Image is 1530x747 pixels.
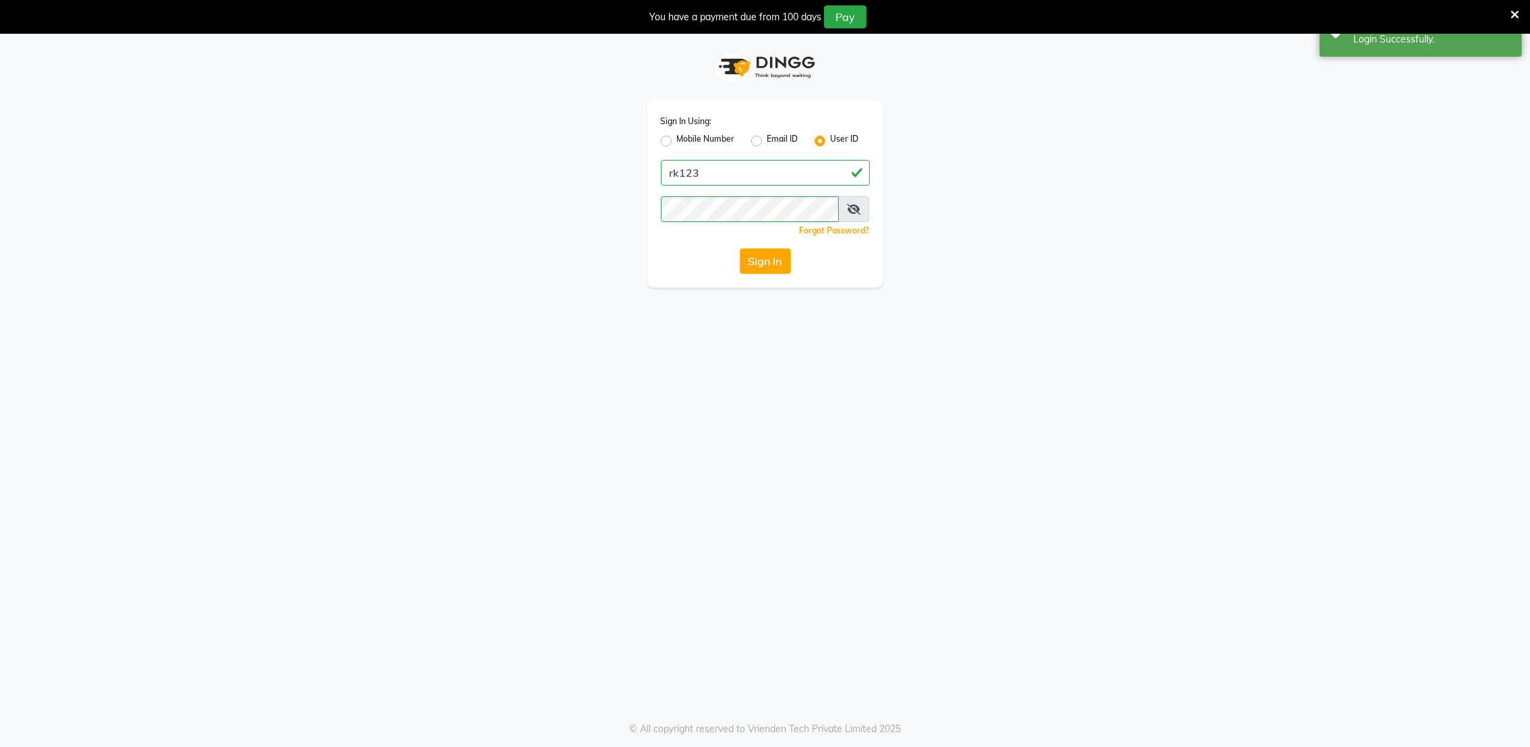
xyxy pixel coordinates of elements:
button: Pay [824,5,866,28]
label: User ID [831,133,859,149]
input: Username [661,160,870,186]
img: logo1.svg [711,47,819,87]
label: Email ID [767,133,798,149]
div: Login Successfully. [1353,32,1512,47]
label: Sign In Using: [661,115,712,128]
label: Mobile Number [677,133,735,149]
a: Forgot Password? [800,225,870,236]
input: Username [661,196,840,222]
div: You have a payment due from 100 days [649,10,821,24]
button: Sign In [740,248,791,274]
